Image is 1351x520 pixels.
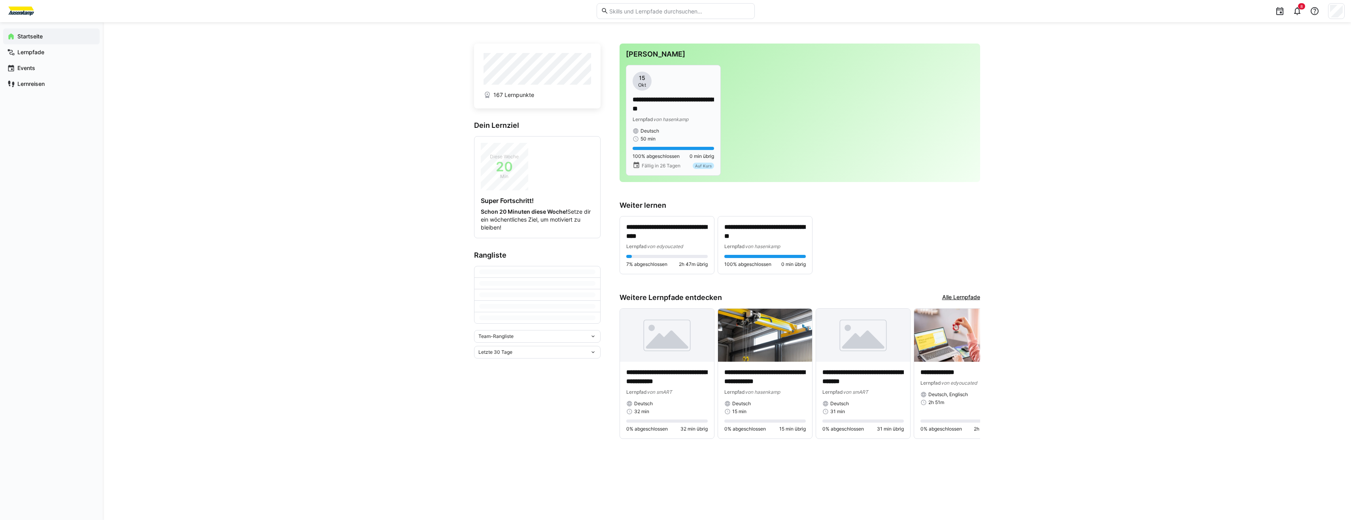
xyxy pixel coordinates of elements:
span: von edyoucated [941,380,977,386]
span: Lernpfad [822,389,843,395]
img: image [718,309,812,362]
span: Lernpfad [920,380,941,386]
span: 8 [1300,4,1303,9]
span: 15 min [732,408,746,415]
span: 100% abgeschlossen [724,261,771,268]
span: Deutsch [830,400,849,407]
strong: Schon 20 Minuten diese Woche! [481,208,567,215]
img: image [620,309,714,362]
h3: [PERSON_NAME] [626,50,974,59]
span: Lernpfad [626,389,647,395]
span: 7% abgeschlossen [626,261,667,268]
img: image [816,309,910,362]
span: 32 min [634,408,649,415]
span: 50 min [641,136,656,142]
h3: Weiter lernen [620,201,980,210]
span: 31 min übrig [877,426,904,432]
span: von hasenkamp [653,116,688,122]
span: Lernpfad [724,389,745,395]
span: 0% abgeschlossen [626,426,668,432]
span: 32 min übrig [680,426,708,432]
span: Letzte 30 Tage [478,349,512,355]
span: 31 min [830,408,845,415]
span: Fällig in 26 Tagen [642,163,680,169]
div: Auf Kurs [693,163,714,169]
span: von hasenkamp [745,243,780,249]
span: 2h 47m übrig [679,261,708,268]
span: Lernpfad [724,243,745,249]
span: von hasenkamp [745,389,780,395]
span: 15 min übrig [779,426,806,432]
span: 0% abgeschlossen [724,426,766,432]
span: 2h 51m übrig [974,426,1002,432]
span: 0% abgeschlossen [822,426,864,432]
h3: Weitere Lernpfade entdecken [620,293,722,302]
span: 0 min übrig [690,153,714,159]
span: von smART [647,389,672,395]
span: Okt [638,82,646,88]
span: 100% abgeschlossen [633,153,680,159]
span: Deutsch [732,400,751,407]
span: Lernpfad [626,243,647,249]
span: Team-Rangliste [478,333,514,340]
span: Deutsch [634,400,653,407]
span: von smART [843,389,868,395]
h3: Dein Lernziel [474,121,601,130]
span: 0 min übrig [781,261,806,268]
h4: Super Fortschritt! [481,197,594,205]
span: von edyoucated [647,243,683,249]
input: Skills und Lernpfade durchsuchen… [608,8,750,15]
span: 2h 51m [928,399,944,406]
span: 0% abgeschlossen [920,426,962,432]
span: Deutsch, Englisch [928,391,968,398]
p: Setze dir ein wöchentliches Ziel, um motiviert zu bleiben! [481,208,594,232]
img: image [914,309,1008,362]
span: Lernpfad [633,116,653,122]
span: 167 Lernpunkte [493,91,534,99]
span: 15 [639,74,645,82]
span: Deutsch [641,128,659,134]
a: Alle Lernpfade [942,293,980,302]
h3: Rangliste [474,251,601,260]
